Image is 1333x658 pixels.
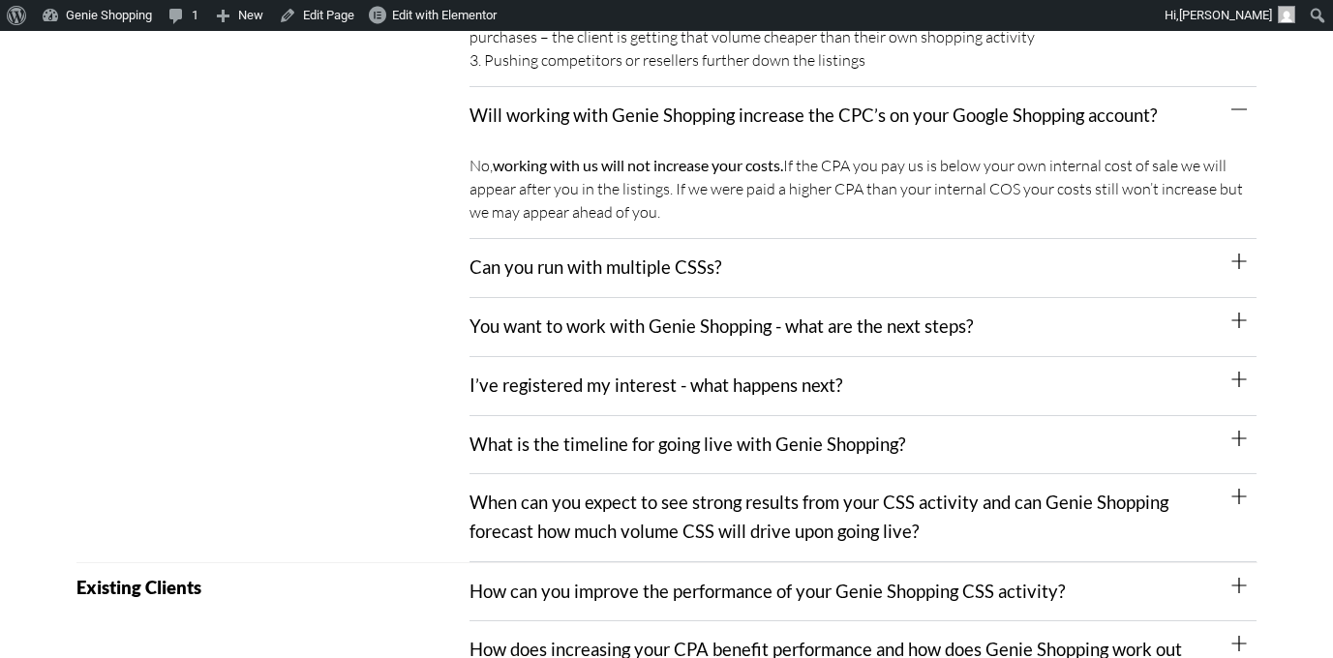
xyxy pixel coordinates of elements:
[1179,8,1272,22] span: [PERSON_NAME]
[470,374,842,396] a: I’ve registered my interest - what happens next?
[470,105,1157,126] a: Will working with Genie Shopping increase the CPC’s on your Google Shopping account?
[493,156,783,174] b: working with us will not increase your costs.
[470,492,1168,542] a: When can you expect to see strong results from your CSS activity and can Genie Shopping forecast ...
[76,579,470,597] h2: Existing Clients
[470,315,973,337] a: You want to work with Genie Shopping - what are the next steps?
[470,581,1065,602] a: How can you improve the performance of your Genie Shopping CSS activity?
[470,416,1257,475] div: What is the timeline for going live with Genie Shopping?
[392,8,497,22] span: Edit with Elementor
[470,256,721,278] a: Can you run with multiple CSSs?
[470,144,1257,239] div: Will working with Genie Shopping increase the CPC’s on your Google Shopping account?
[470,239,1257,298] div: Can you run with multiple CSSs?
[470,563,1257,622] div: How can you improve the performance of your Genie Shopping CSS activity?
[470,298,1257,357] div: You want to work with Genie Shopping - what are the next steps?
[470,474,1257,561] div: When can you expect to see strong results from your CSS activity and can Genie Shopping forecast ...
[470,357,1257,416] div: I’ve registered my interest - what happens next?
[470,87,1257,145] div: Will working with Genie Shopping increase the CPC’s on your Google Shopping account?
[470,434,905,455] a: What is the timeline for going live with Genie Shopping?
